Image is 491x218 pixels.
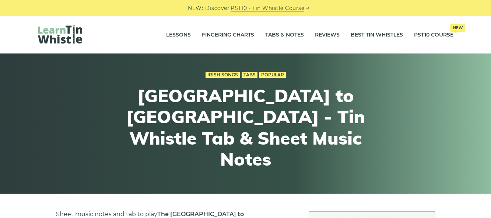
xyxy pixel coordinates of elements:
[202,26,254,44] a: Fingering Charts
[38,25,82,44] img: LearnTinWhistle.com
[265,26,304,44] a: Tabs & Notes
[166,26,191,44] a: Lessons
[206,72,240,78] a: Irish Songs
[414,26,453,44] a: PST10 CourseNew
[259,72,286,78] a: Popular
[242,72,257,78] a: Tabs
[110,85,381,170] h1: [GEOGRAPHIC_DATA] to [GEOGRAPHIC_DATA] - Tin Whistle Tab & Sheet Music Notes
[450,24,465,32] span: New
[315,26,340,44] a: Reviews
[351,26,403,44] a: Best Tin Whistles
